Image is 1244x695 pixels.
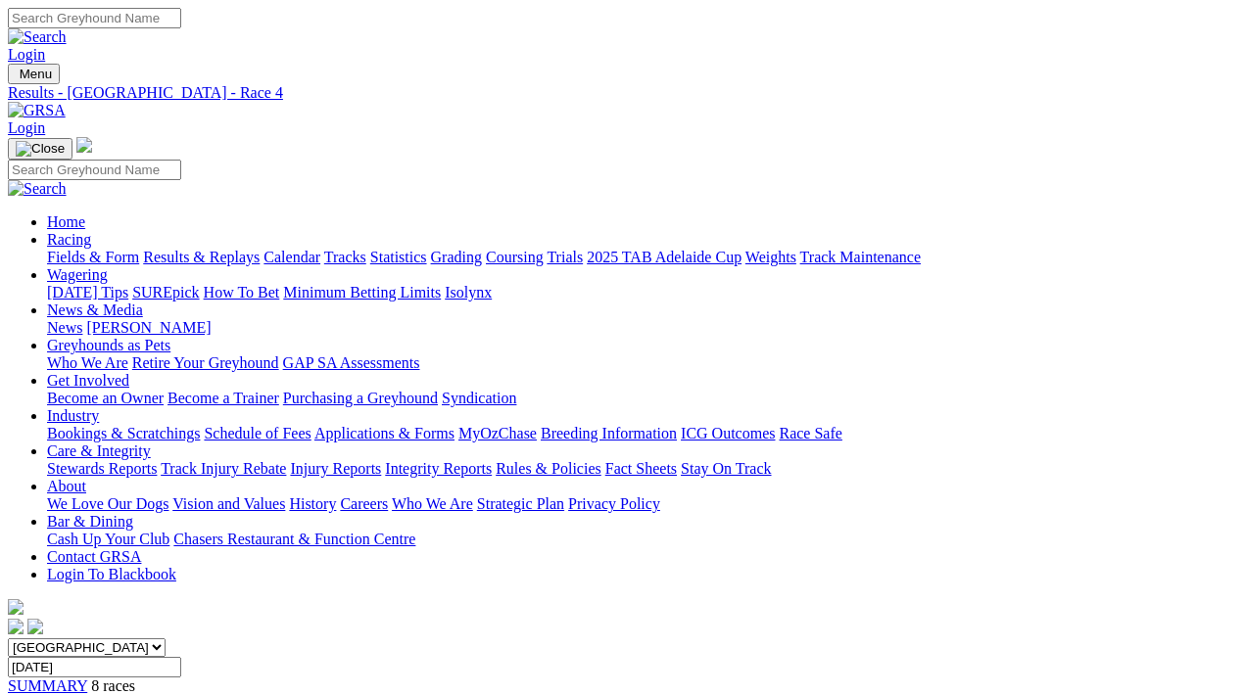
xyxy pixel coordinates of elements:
[47,390,1236,407] div: Get Involved
[486,249,544,265] a: Coursing
[47,407,99,424] a: Industry
[605,460,677,477] a: Fact Sheets
[8,138,72,160] button: Toggle navigation
[496,460,601,477] a: Rules & Policies
[8,8,181,28] input: Search
[91,677,135,694] span: 8 races
[47,354,128,371] a: Who We Are
[370,249,427,265] a: Statistics
[47,566,176,582] a: Login To Blackbook
[47,372,129,389] a: Get Involved
[172,495,285,512] a: Vision and Values
[47,284,128,301] a: [DATE] Tips
[76,137,92,153] img: logo-grsa-white.png
[477,495,564,512] a: Strategic Plan
[47,548,141,565] a: Contact GRSA
[47,213,85,230] a: Home
[86,319,211,336] a: [PERSON_NAME]
[47,249,139,265] a: Fields & Form
[547,249,583,265] a: Trials
[587,249,742,265] a: 2025 TAB Adelaide Cup
[47,284,1236,301] div: Wagering
[8,46,45,63] a: Login
[283,354,420,371] a: GAP SA Assessments
[47,460,1236,478] div: Care & Integrity
[681,425,775,441] a: ICG Outcomes
[204,284,280,301] a: How To Bet
[47,390,164,406] a: Become an Owner
[340,495,388,512] a: Careers
[47,425,200,441] a: Bookings & Scratchings
[27,619,43,634] img: twitter.svg
[47,301,143,318] a: News & Media
[681,460,771,477] a: Stay On Track
[8,657,181,677] input: Select date
[290,460,381,477] a: Injury Reports
[8,64,60,84] button: Toggle navigation
[8,677,87,694] a: SUMMARY
[8,619,24,634] img: facebook.svg
[173,531,415,547] a: Chasers Restaurant & Function Centre
[283,284,441,301] a: Minimum Betting Limits
[143,249,260,265] a: Results & Replays
[8,28,67,46] img: Search
[167,390,279,406] a: Become a Trainer
[47,513,133,530] a: Bar & Dining
[47,460,157,477] a: Stewards Reports
[445,284,492,301] a: Isolynx
[314,425,455,441] a: Applications & Forms
[8,599,24,615] img: logo-grsa-white.png
[47,442,151,459] a: Care & Integrity
[47,495,168,512] a: We Love Our Dogs
[8,160,181,180] input: Search
[132,284,199,301] a: SUREpick
[47,266,108,283] a: Wagering
[47,319,82,336] a: News
[385,460,492,477] a: Integrity Reports
[568,495,660,512] a: Privacy Policy
[8,84,1236,102] a: Results - [GEOGRAPHIC_DATA] - Race 4
[47,478,86,494] a: About
[8,119,45,136] a: Login
[289,495,336,512] a: History
[47,531,1236,548] div: Bar & Dining
[47,249,1236,266] div: Racing
[442,390,516,406] a: Syndication
[745,249,796,265] a: Weights
[283,390,438,406] a: Purchasing a Greyhound
[47,231,91,248] a: Racing
[8,102,66,119] img: GRSA
[800,249,921,265] a: Track Maintenance
[16,141,65,157] img: Close
[392,495,473,512] a: Who We Are
[47,319,1236,337] div: News & Media
[47,425,1236,442] div: Industry
[47,531,169,547] a: Cash Up Your Club
[431,249,482,265] a: Grading
[47,495,1236,513] div: About
[132,354,279,371] a: Retire Your Greyhound
[47,337,170,353] a: Greyhounds as Pets
[8,180,67,198] img: Search
[324,249,366,265] a: Tracks
[541,425,677,441] a: Breeding Information
[20,67,52,81] span: Menu
[263,249,320,265] a: Calendar
[161,460,286,477] a: Track Injury Rebate
[204,425,311,441] a: Schedule of Fees
[779,425,841,441] a: Race Safe
[47,354,1236,372] div: Greyhounds as Pets
[458,425,537,441] a: MyOzChase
